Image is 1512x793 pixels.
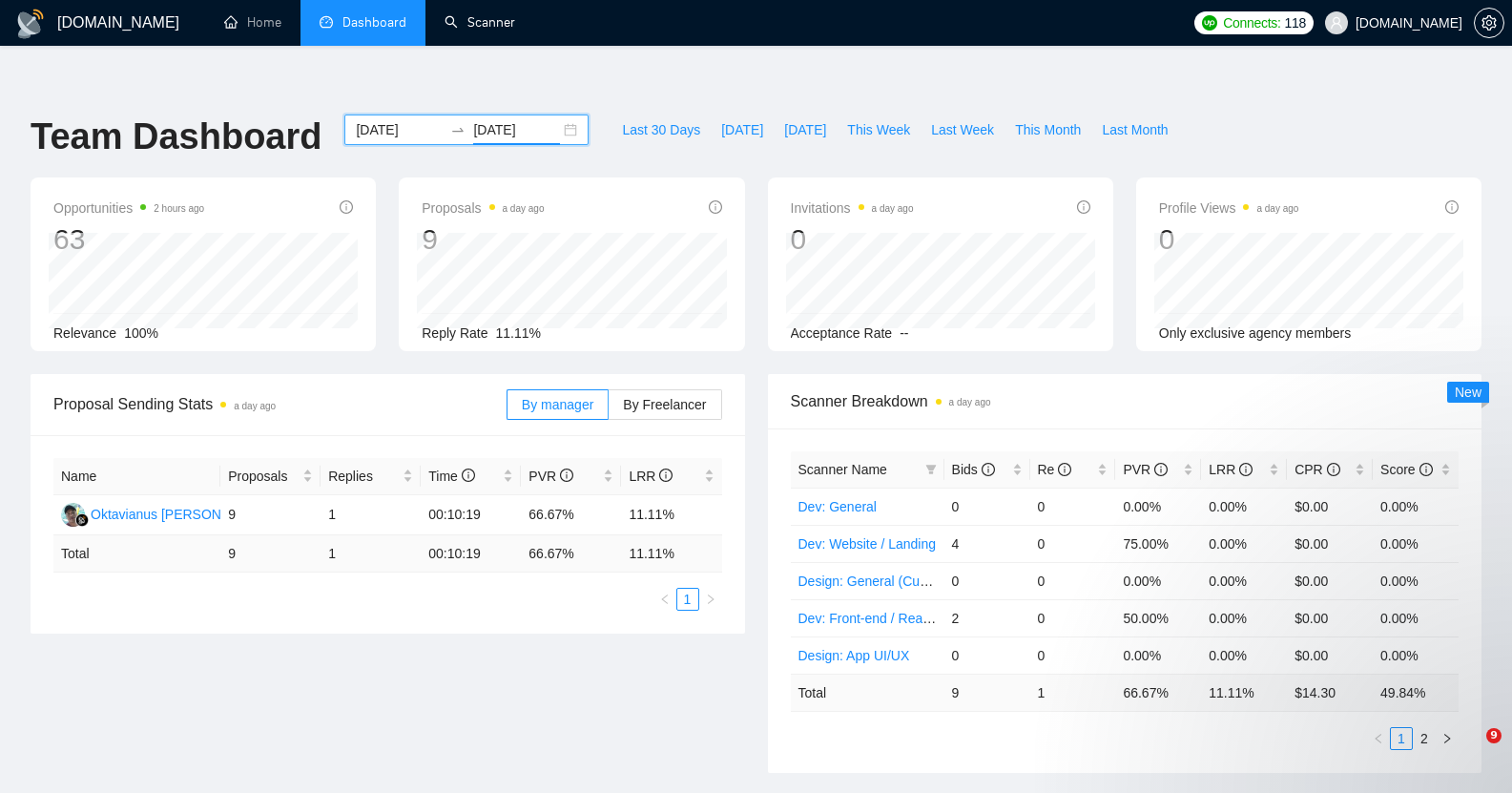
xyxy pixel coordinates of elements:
span: 118 [1285,12,1306,33]
span: Re [1038,462,1072,477]
span: info-circle [1445,200,1459,214]
img: gigradar-bm.png [75,513,89,527]
span: swap-right [450,122,466,137]
span: info-circle [1077,200,1090,214]
a: Dev: Front-end / React / Next.js / WebGL / GSAP [798,611,1089,626]
h1: Team Dashboard [31,115,321,159]
span: Connects: [1223,12,1280,33]
span: Reply Rate [422,325,487,341]
span: New [1455,385,1481,400]
span: Scanner Breakdown [791,389,1460,413]
th: Proposals [220,458,321,495]
button: right [699,588,722,611]
span: Opportunities [53,197,204,219]
span: Last Month [1102,119,1168,140]
td: 00:10:19 [421,535,521,573]
td: 66.67 % [1115,674,1201,711]
button: Last Week [921,115,1005,145]
li: Previous Page [653,588,676,611]
iframe: Intercom live chat [1447,728,1493,774]
td: 4 [944,525,1030,562]
td: 0 [944,636,1030,674]
a: searchScanner [445,14,515,31]
span: info-circle [1154,463,1168,476]
th: Replies [321,458,421,495]
td: 0.00% [1373,525,1459,562]
span: This Month [1015,119,1081,140]
th: Name [53,458,220,495]
img: OO [61,503,85,527]
div: 0 [791,221,914,258]
span: Relevance [53,325,116,341]
td: 0.00% [1373,599,1459,636]
span: info-circle [1327,463,1340,476]
span: By manager [522,397,593,412]
span: Proposals [228,466,299,487]
span: Only exclusive agency members [1159,325,1352,341]
span: Time [428,469,474,484]
div: 0 [1159,221,1299,258]
span: left [659,594,671,605]
time: 2 hours ago [154,203,204,214]
td: 1 [1030,674,1116,711]
td: 0 [1030,599,1116,636]
td: 0.00% [1115,562,1201,599]
span: PVR [1123,462,1168,477]
span: Acceptance Rate [791,325,893,341]
input: End date [473,119,560,140]
span: PVR [528,469,573,484]
td: 2 [944,599,1030,636]
button: left [653,588,676,611]
span: 11.11% [496,325,541,341]
span: LRR [629,469,673,484]
time: a day ago [872,203,914,214]
span: info-circle [462,469,475,482]
time: a day ago [949,397,991,407]
td: Total [53,535,220,573]
td: 11.11 % [621,535,721,573]
td: 0.00% [1373,488,1459,525]
td: $0.00 [1287,599,1373,636]
td: 66.67 % [521,535,621,573]
td: 50.00% [1115,599,1201,636]
a: homeHome [224,14,281,31]
td: 11.11% [621,495,721,535]
td: 9 [220,535,321,573]
td: 0 [1030,488,1116,525]
span: dashboard [320,15,333,29]
td: 0.00% [1373,562,1459,599]
span: Proposals [422,197,544,219]
button: setting [1474,8,1504,38]
img: logo [15,9,46,39]
span: to [450,122,466,137]
span: 100% [124,325,158,341]
td: $0.00 [1287,525,1373,562]
span: Profile Views [1159,197,1299,219]
button: This Week [837,115,921,145]
span: info-circle [659,469,673,482]
span: info-circle [1058,463,1071,476]
td: 0.00% [1115,488,1201,525]
td: 66.67% [521,495,621,535]
td: $0.00 [1287,488,1373,525]
div: 9 [422,221,544,258]
span: By Freelancer [623,397,706,412]
input: Start date [356,119,443,140]
button: Last Month [1091,115,1178,145]
span: Proposal Sending Stats [53,392,507,416]
li: Previous Page [1367,727,1390,750]
span: Last 30 Days [622,119,700,140]
td: 9 [944,674,1030,711]
span: info-circle [982,463,995,476]
li: 1 [676,588,699,611]
span: filter [925,464,937,475]
td: 1 [321,535,421,573]
td: 0.00% [1115,636,1201,674]
span: LRR [1209,462,1253,477]
span: right [705,594,716,605]
td: 00:10:19 [421,495,521,535]
td: 0 [1030,562,1116,599]
a: Dev: Website / Landing [798,536,937,552]
span: info-circle [709,200,722,214]
span: Replies [328,466,399,487]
